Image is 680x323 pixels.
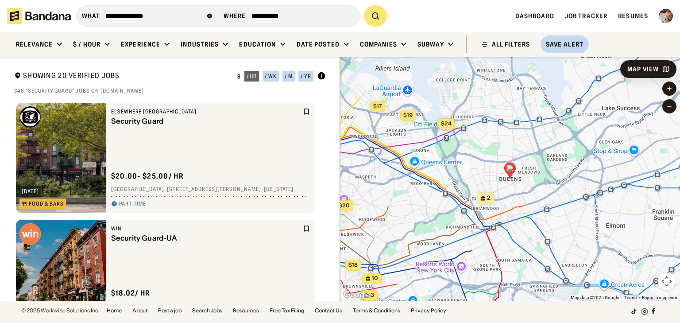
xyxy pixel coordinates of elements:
div: Showing 20 Verified Jobs [14,71,230,82]
span: Map data ©2025 Google [571,295,619,300]
a: Search Jobs [192,308,222,313]
div: Elsewhere [GEOGRAPHIC_DATA] [111,108,301,115]
a: Terms & Conditions [353,308,400,313]
div: Save Alert [546,40,583,48]
div: Experience [121,40,160,48]
button: Map camera controls [658,272,676,290]
a: Open this area in Google Maps (opens a new window) [342,289,371,301]
div: Food & Bars [29,201,64,206]
a: Report a map error [642,295,677,300]
div: Date Posted [297,40,340,48]
div: © 2025 Workwise Solutions Inc. [21,308,100,313]
span: 10 [372,275,378,282]
img: Bandana logotype [7,8,71,24]
span: $18 [348,261,358,268]
a: Resumes [618,12,648,20]
a: Job Tracker [565,12,607,20]
div: Relevance [16,40,53,48]
a: Dashboard [515,12,554,20]
div: what [82,12,100,20]
div: Industries [181,40,219,48]
div: Win [111,225,301,232]
div: Subway [417,40,444,48]
div: Education [239,40,276,48]
a: About [132,308,147,313]
span: 2 [487,194,491,202]
div: $ / hour [73,40,100,48]
span: $17 [373,103,382,109]
div: [GEOGRAPHIC_DATA] · [STREET_ADDRESS][PERSON_NAME] · [US_STATE] [111,186,310,193]
div: Companies [360,40,397,48]
div: [DATE] [22,189,39,194]
div: / hr [247,74,257,79]
a: Free Tax Filing [270,308,304,313]
a: Resources [233,308,259,313]
img: Profile photo [659,9,673,23]
span: 3 [371,292,374,299]
a: Privacy Policy [411,308,446,313]
div: $ 20.00 - $25.00 / hr [111,171,184,181]
a: Contact Us [315,308,342,313]
div: / m [285,74,293,79]
div: Security Guard [111,117,301,125]
span: $19 [403,112,413,118]
div: grid [14,99,326,301]
img: Elsewhere Brooklyn logo [19,106,41,128]
a: Post a job [158,308,182,313]
div: 348 "security guard" jobs on [DOMAIN_NAME] [14,87,326,94]
div: Map View [627,66,659,72]
img: Google [342,289,371,301]
img: Win logo [19,223,41,245]
a: Home [107,308,122,313]
div: / yr [301,74,311,79]
span: $20 [339,202,350,209]
a: Terms (opens in new tab) [624,295,637,300]
span: $24 [441,120,452,127]
div: $ 18.02 / hr [111,288,151,298]
div: Security Guard-UA [111,234,301,242]
div: Part-time [119,201,146,208]
div: $ [237,73,241,80]
div: / wk [265,74,277,79]
div: ALL FILTERS [492,41,530,47]
div: Where [224,12,246,20]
